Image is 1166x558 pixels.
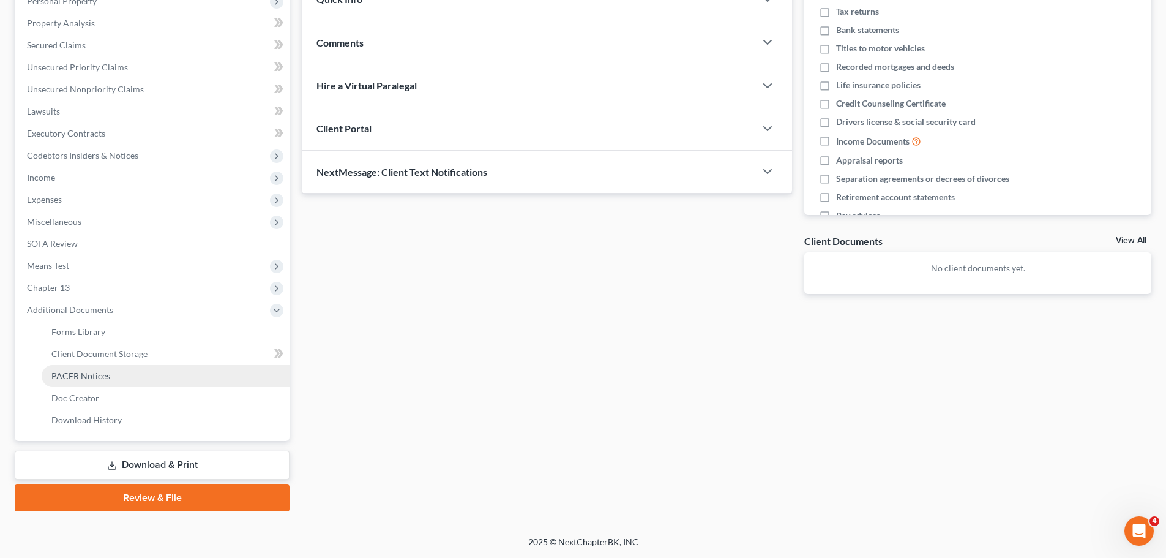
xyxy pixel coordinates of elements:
a: Unsecured Nonpriority Claims [17,78,290,100]
span: Executory Contracts [27,128,105,138]
span: Drivers license & social security card [836,116,976,128]
span: Hire a Virtual Paralegal [316,80,417,91]
a: Review & File [15,484,290,511]
span: SOFA Review [27,238,78,249]
a: Executory Contracts [17,123,290,145]
span: Life insurance policies [836,79,921,91]
a: Forms Library [42,321,290,343]
span: Miscellaneous [27,216,81,227]
span: Credit Counseling Certificate [836,97,946,110]
span: Codebtors Insiders & Notices [27,150,138,160]
span: Unsecured Nonpriority Claims [27,84,144,94]
a: Unsecured Priority Claims [17,56,290,78]
a: Lawsuits [17,100,290,123]
span: Retirement account statements [836,191,955,203]
span: Doc Creator [51,393,99,403]
span: Comments [316,37,364,48]
a: View All [1116,236,1146,245]
span: Forms Library [51,326,105,337]
div: Client Documents [804,235,883,247]
span: Recorded mortgages and deeds [836,61,954,73]
span: Titles to motor vehicles [836,42,925,55]
span: Unsecured Priority Claims [27,62,128,72]
span: Client Document Storage [51,349,148,359]
span: Additional Documents [27,304,113,315]
span: Means Test [27,260,69,271]
span: Expenses [27,194,62,205]
a: Doc Creator [42,387,290,409]
a: Client Document Storage [42,343,290,365]
iframe: Intercom live chat [1124,516,1154,546]
a: Secured Claims [17,34,290,56]
span: Bank statements [836,24,899,36]
span: Property Analysis [27,18,95,28]
span: Tax returns [836,6,879,18]
span: PACER Notices [51,371,110,381]
span: Lawsuits [27,106,60,116]
span: Income Documents [836,135,910,148]
span: Client Portal [316,123,372,134]
p: No client documents yet. [814,262,1142,274]
a: Download History [42,409,290,431]
div: 2025 © NextChapterBK, INC [234,536,932,558]
a: PACER Notices [42,365,290,387]
span: Appraisal reports [836,154,903,167]
span: Separation agreements or decrees of divorces [836,173,1009,185]
span: Pay advices [836,209,880,222]
a: SOFA Review [17,233,290,255]
span: Chapter 13 [27,282,70,293]
span: 4 [1149,516,1159,526]
span: Secured Claims [27,40,86,50]
a: Download & Print [15,451,290,480]
span: Income [27,172,55,183]
span: NextMessage: Client Text Notifications [316,166,487,178]
a: Property Analysis [17,12,290,34]
span: Download History [51,415,122,425]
